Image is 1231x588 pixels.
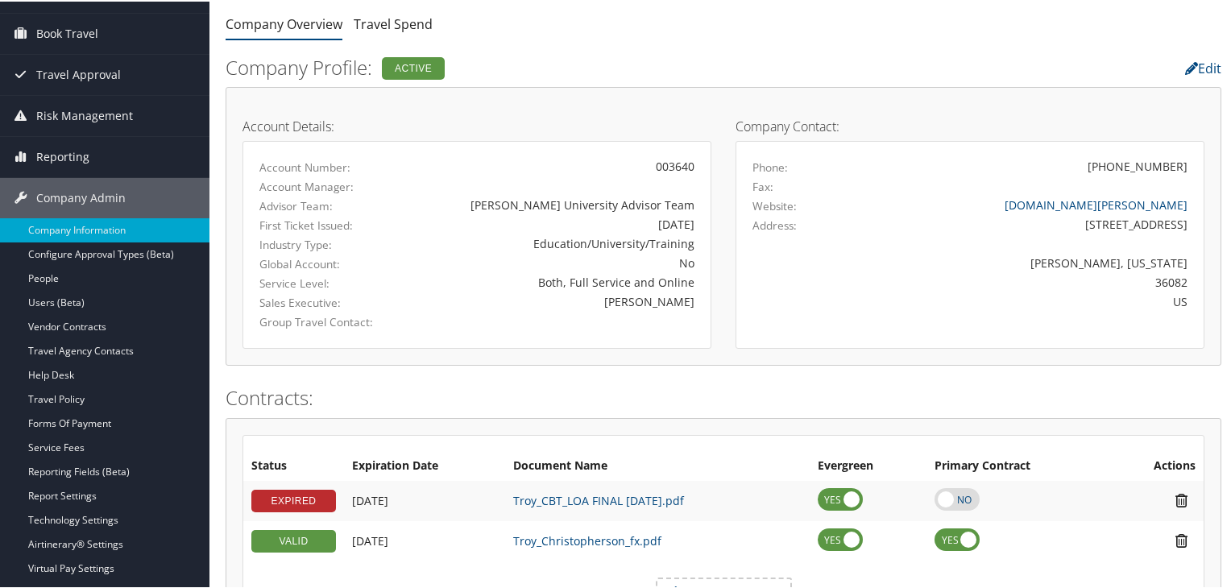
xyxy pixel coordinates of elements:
a: Company Overview [226,14,342,31]
div: [DATE] [412,214,694,231]
div: [STREET_ADDRESS] [868,214,1188,231]
div: Active [382,56,445,78]
div: Add/Edit Date [352,532,497,547]
i: Remove Contract [1167,531,1196,548]
label: Group Travel Contact: [259,313,388,329]
i: Remove Contract [1167,491,1196,507]
label: Phone: [752,158,788,174]
span: [DATE] [352,491,388,507]
div: VALID [251,528,336,551]
label: Industry Type: [259,235,388,251]
label: Sales Executive: [259,293,388,309]
label: Global Account: [259,255,388,271]
div: 36082 [868,272,1188,289]
a: Edit [1185,58,1221,76]
div: [PERSON_NAME] [412,292,694,308]
div: EXPIRED [251,488,336,511]
div: No [412,253,694,270]
h4: Company Contact: [736,118,1204,131]
th: Evergreen [810,450,926,479]
label: Account Manager: [259,177,388,193]
span: Travel Approval [36,53,121,93]
a: Travel Spend [354,14,433,31]
label: Address: [752,216,797,232]
th: Expiration Date [344,450,505,479]
div: 003640 [412,156,694,173]
label: Fax: [752,177,773,193]
a: Troy_Christopherson_fx.pdf [513,532,661,547]
th: Status [243,450,344,479]
span: [DATE] [352,532,388,547]
th: Primary Contract [926,450,1109,479]
div: Education/University/Training [412,234,694,251]
label: Website: [752,197,797,213]
div: US [868,292,1188,308]
div: [PERSON_NAME], [US_STATE] [868,253,1188,270]
a: [DOMAIN_NAME][PERSON_NAME] [1005,196,1187,211]
th: Actions [1109,450,1204,479]
h2: Company Profile: [226,52,881,80]
a: Troy_CBT_LOA FINAL [DATE].pdf [513,491,684,507]
div: Both, Full Service and Online [412,272,694,289]
div: [PERSON_NAME] University Advisor Team [412,195,694,212]
span: Book Travel [36,12,98,52]
label: Advisor Team: [259,197,388,213]
th: Document Name [505,450,810,479]
label: Service Level: [259,274,388,290]
span: Risk Management [36,94,133,135]
span: Company Admin [36,176,126,217]
h2: Contracts: [226,383,1221,410]
label: Account Number: [259,158,388,174]
label: First Ticket Issued: [259,216,388,232]
h4: Account Details: [242,118,711,131]
div: [PHONE_NUMBER] [1088,156,1187,173]
span: Reporting [36,135,89,176]
div: Add/Edit Date [352,492,497,507]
